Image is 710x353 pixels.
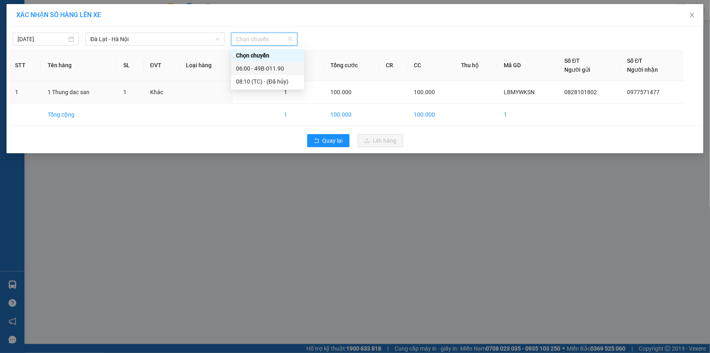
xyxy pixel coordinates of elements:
[277,104,324,126] td: 1
[564,66,590,73] span: Người gửi
[236,51,299,60] div: Chọn chuyến
[215,37,220,42] span: down
[627,89,660,95] span: 0977571477
[324,104,379,126] td: 100.000
[407,50,454,81] th: CC
[56,44,108,62] li: VP Bến xe Nước Ngầm
[324,50,379,81] th: Tổng cước
[379,50,407,81] th: CR
[330,89,352,95] span: 100.000
[236,77,299,86] div: 08:10 (TC) - (Đã hủy)
[41,81,117,104] td: 1 Thung dac san
[90,33,220,45] span: Đà Lạt - Hà Nội
[358,134,403,147] button: uploadLên hàng
[504,89,535,95] span: LBMYWKSN
[498,104,558,126] td: 1
[314,138,319,144] span: rollback
[323,136,343,145] span: Quay lại
[236,64,299,73] div: 06:00 - 49B-011.90
[564,57,580,64] span: Số ĐT
[307,134,350,147] button: rollbackQuay lại
[414,89,435,95] span: 100.000
[689,12,695,18] span: close
[9,50,41,81] th: STT
[498,50,558,81] th: Mã GD
[627,57,643,64] span: Số ĐT
[4,4,118,35] li: Nhà xe [PERSON_NAME]
[123,89,127,95] span: 1
[627,66,658,73] span: Người nhận
[41,50,117,81] th: Tên hàng
[236,33,293,45] span: Chọn chuyến
[564,89,597,95] span: 0828101802
[407,104,454,126] td: 100.000
[117,50,144,81] th: SL
[144,50,179,81] th: ĐVT
[16,11,101,19] span: XÁC NHẬN SỐ HÀNG LÊN XE
[681,4,703,27] button: Close
[9,81,41,104] td: 1
[231,49,304,62] div: Chọn chuyến
[41,104,117,126] td: Tổng cộng
[144,81,179,104] td: Khác
[4,44,56,71] li: [PERSON_NAME] [GEOGRAPHIC_DATA]
[179,50,233,81] th: Loại hàng
[284,89,287,95] span: 1
[17,35,67,44] input: 13/10/2025
[454,50,498,81] th: Thu hộ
